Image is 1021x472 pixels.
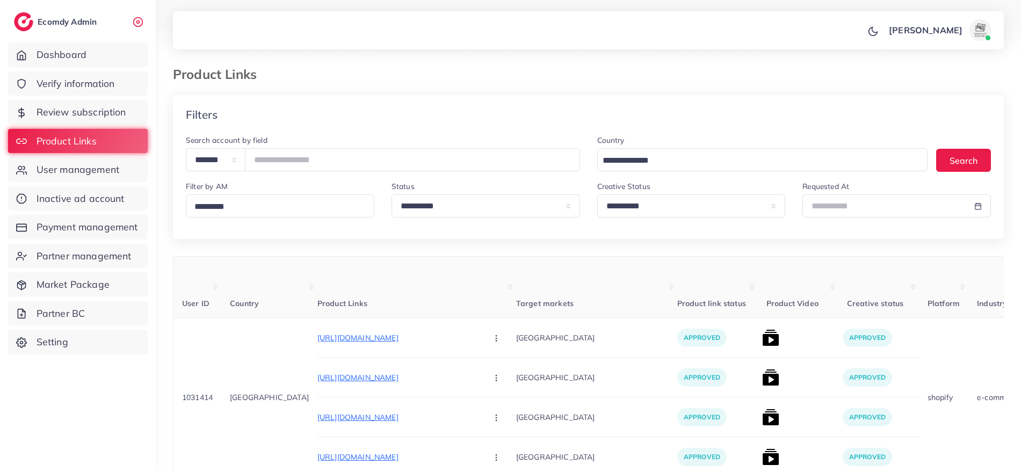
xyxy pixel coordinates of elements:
p: [GEOGRAPHIC_DATA] [230,391,309,404]
img: list product video [762,448,779,466]
span: Platform [928,299,960,308]
img: logo [14,12,33,31]
a: Product Links [8,129,148,154]
p: approved [677,408,727,426]
p: approved [843,408,892,426]
img: avatar [969,19,991,41]
span: Inactive ad account [37,192,125,206]
span: Creative status [847,299,903,308]
span: Partner BC [37,307,85,321]
p: approved [843,329,892,347]
p: approved [677,329,727,347]
p: approved [677,368,727,387]
a: User management [8,157,148,182]
p: [GEOGRAPHIC_DATA] [516,405,677,429]
p: [GEOGRAPHIC_DATA] [516,365,677,389]
p: [GEOGRAPHIC_DATA] [516,325,677,350]
span: shopify [928,393,953,402]
h3: Product Links [173,67,265,82]
label: Search account by field [186,135,267,146]
span: Country [230,299,259,308]
label: Country [597,135,625,146]
a: Setting [8,330,148,354]
span: Product link status [677,299,746,308]
img: list product video [762,329,779,346]
span: Product Links [37,134,97,148]
a: Verify information [8,71,148,96]
span: Setting [37,335,68,349]
span: Product Video [766,299,819,308]
span: 1031414 [182,393,213,402]
h4: Filters [186,108,218,121]
p: [GEOGRAPHIC_DATA] [516,445,677,469]
div: Search for option [186,194,374,217]
label: Creative Status [597,181,650,192]
a: Payment management [8,215,148,239]
label: Requested At [802,181,849,192]
a: Inactive ad account [8,186,148,211]
label: Filter by AM [186,181,228,192]
a: Market Package [8,272,148,297]
span: Payment management [37,220,138,234]
h2: Ecomdy Admin [38,17,99,27]
p: [URL][DOMAIN_NAME] [317,331,479,344]
p: [PERSON_NAME] [889,24,962,37]
span: User ID [182,299,209,308]
p: [URL][DOMAIN_NAME] [317,451,479,463]
div: Search for option [597,148,928,171]
span: Review subscription [37,105,126,119]
p: approved [843,368,892,387]
span: Dashboard [37,48,86,62]
input: Search for option [191,199,368,215]
span: Market Package [37,278,110,292]
img: list product video [762,369,779,386]
img: list product video [762,409,779,426]
a: logoEcomdy Admin [14,12,99,31]
span: Partner management [37,249,132,263]
button: Search [936,149,991,172]
a: Partner management [8,244,148,268]
span: Product Links [317,299,367,308]
p: approved [677,448,727,466]
p: [URL][DOMAIN_NAME] [317,371,479,384]
p: [URL][DOMAIN_NAME] [317,411,479,424]
span: Industry [977,299,1007,308]
label: Status [392,181,415,192]
span: Target markets [516,299,574,308]
span: Verify information [37,77,115,91]
p: approved [843,448,892,466]
input: Search for option [599,153,914,169]
a: Partner BC [8,301,148,326]
a: [PERSON_NAME]avatar [883,19,995,41]
a: Review subscription [8,100,148,125]
span: User management [37,163,119,177]
a: Dashboard [8,42,148,67]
